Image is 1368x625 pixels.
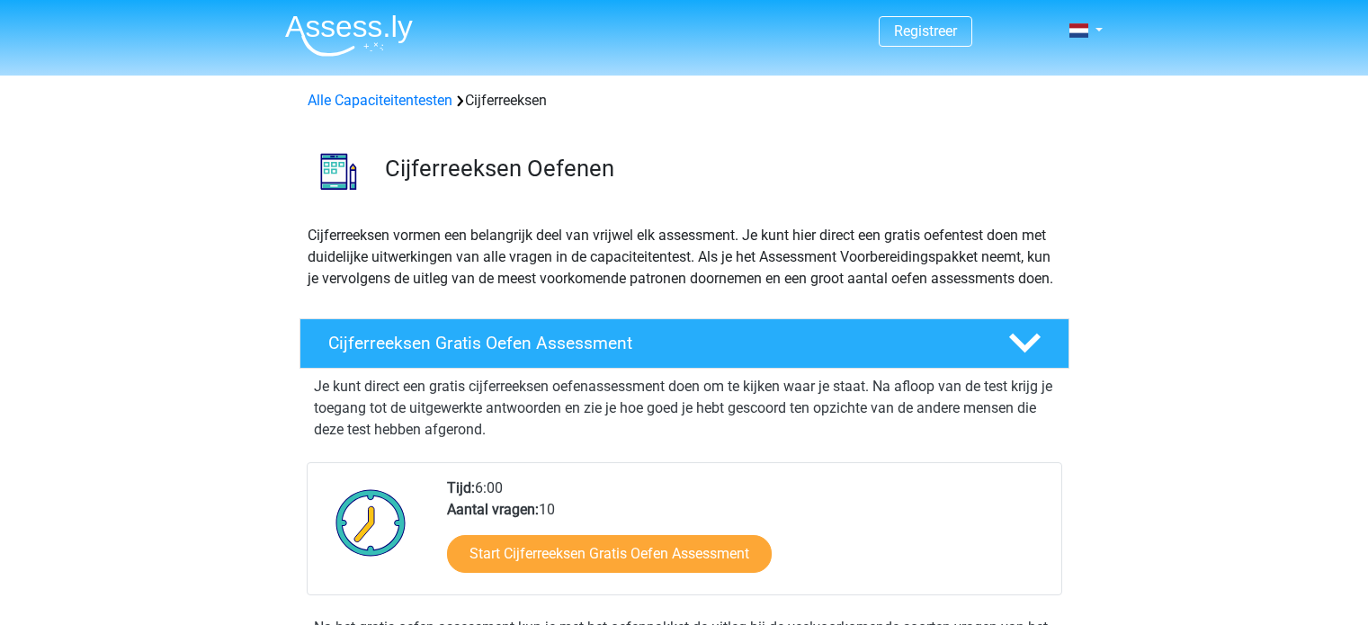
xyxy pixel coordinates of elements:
[300,90,1068,112] div: Cijferreeksen
[434,478,1060,594] div: 6:00 10
[300,133,377,210] img: cijferreeksen
[385,155,1055,183] h3: Cijferreeksen Oefenen
[328,333,979,353] h4: Cijferreeksen Gratis Oefen Assessment
[447,535,772,573] a: Start Cijferreeksen Gratis Oefen Assessment
[314,376,1055,441] p: Je kunt direct een gratis cijferreeksen oefenassessment doen om te kijken waar je staat. Na afloo...
[308,225,1061,290] p: Cijferreeksen vormen een belangrijk deel van vrijwel elk assessment. Je kunt hier direct een grat...
[285,14,413,57] img: Assessly
[894,22,957,40] a: Registreer
[308,92,452,109] a: Alle Capaciteitentesten
[292,318,1077,369] a: Cijferreeksen Gratis Oefen Assessment
[447,479,475,496] b: Tijd:
[326,478,416,567] img: Klok
[447,501,539,518] b: Aantal vragen:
